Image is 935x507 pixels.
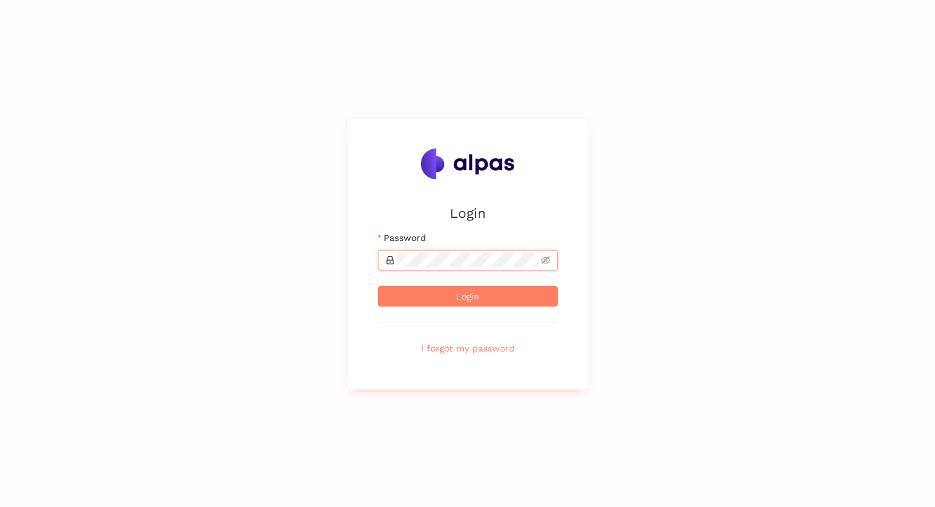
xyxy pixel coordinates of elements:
[541,256,550,265] span: eye-invisible
[378,338,558,359] button: I forgot my password
[456,289,479,303] span: Login
[421,148,515,179] img: Alpas.ai Logo
[386,256,395,265] span: lock
[378,286,558,307] button: Login
[378,202,558,224] h2: Login
[421,341,515,355] span: I forgot my password
[397,253,539,267] input: Password
[378,231,426,245] label: Password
